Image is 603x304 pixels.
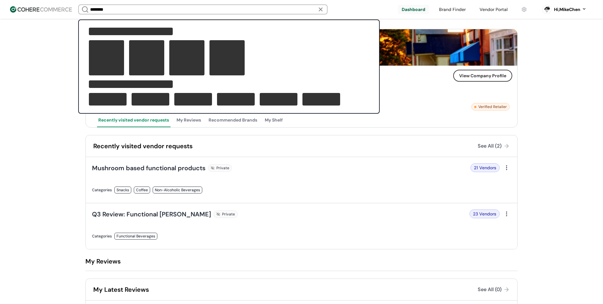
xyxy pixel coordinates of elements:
div: Recently visited vendor requests [93,142,193,150]
div: 21 Vendors [470,163,500,172]
div: Verified Retailer [471,103,510,111]
button: Recently visited vendor requests [97,114,170,127]
img: Cohere Logo [10,6,72,13]
div: My Reviews [85,257,121,266]
svg: 0 percent [542,5,551,14]
button: Hi,MikeChen [554,6,587,13]
div: 23 Vendors [470,209,500,218]
div: See All (2) [478,142,502,150]
button: View Company Profile [453,70,512,82]
button: Recommended Brands [207,114,258,127]
div: My Latest Reviews [93,285,149,294]
button: My Reviews [175,114,202,127]
div: See All (0) [478,286,502,293]
div: Hi, MikeChen [554,6,580,13]
button: My Shelf [263,114,284,127]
